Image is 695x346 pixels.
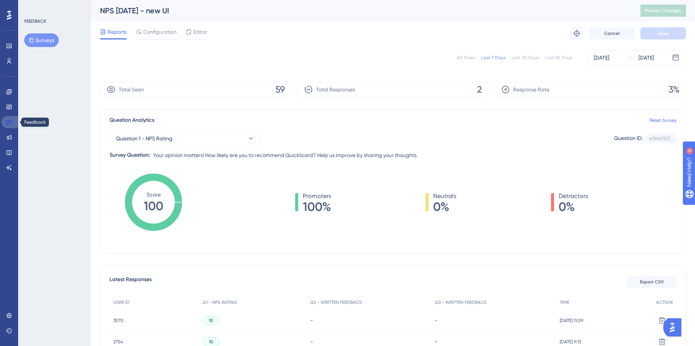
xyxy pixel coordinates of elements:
span: Your opinion matters! How likely are you to recommend Quicklizard? Help us improve by sharing you... [153,151,418,160]
div: - [310,338,427,345]
button: Cancel [589,27,634,39]
span: 10 [209,318,213,324]
span: Q2 - WRITTEN FEEDBACK [310,299,362,305]
span: Detractors [559,192,588,201]
span: Q1 - NPS RATING [202,299,237,305]
span: Response Rate [513,85,549,94]
span: 0% [559,201,588,213]
span: ACTION [656,299,673,305]
div: Survey Question: [110,151,150,160]
span: Editor [193,27,207,36]
div: - [435,338,552,345]
span: Question Analytics [110,116,154,125]
div: Last 30 Days [512,55,539,61]
span: 3% [668,83,679,96]
span: 100% [303,201,331,213]
a: Reset Survey [650,117,676,123]
span: Promoters [303,192,331,201]
button: Question 1 - NPS Rating [110,131,261,146]
button: Surveys [24,33,59,47]
div: - [310,317,427,324]
span: 2754 [113,339,123,345]
span: Need Help? [18,2,47,11]
div: Last 90 Days [545,55,572,61]
div: - [435,317,552,324]
tspan: Score [147,192,161,198]
span: Latest Responses [110,275,152,289]
span: Cancel [604,30,620,36]
span: 0% [433,201,456,213]
div: NPS [DATE] - new UI [100,5,621,16]
div: Question ID: [614,134,643,143]
span: Total Seen [119,85,144,94]
div: [DATE] [594,53,609,62]
div: Last 7 Days [481,55,506,61]
span: [DATE] 9:13 [560,339,581,345]
span: 59 [275,83,285,96]
span: [DATE] 11:09 [560,318,583,324]
span: Neutrals [433,192,456,201]
tspan: 100 [144,199,163,213]
div: 4 [53,4,55,10]
span: TIME [560,299,569,305]
button: Publish Changes [640,5,686,17]
span: Save [658,30,668,36]
button: Export CSV [627,276,676,288]
span: Total Responses [316,85,355,94]
span: 3570 [113,318,124,324]
iframe: UserGuiding AI Assistant Launcher [663,316,686,339]
span: 2 [477,83,482,96]
div: a39a0507... [649,135,673,142]
div: [DATE] [639,53,654,62]
span: Q3 - WRITTEN FEEDBACK [435,299,487,305]
span: Reports [108,27,127,36]
span: Configuration [143,27,177,36]
span: Publish Changes [645,8,681,14]
span: USER ID [113,299,130,305]
div: All Times [457,55,475,61]
button: Save [640,27,686,39]
span: Question 1 - NPS Rating [116,134,172,143]
div: FEEDBACK [24,18,46,24]
span: 10 [209,339,213,345]
span: Export CSV [640,279,664,285]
